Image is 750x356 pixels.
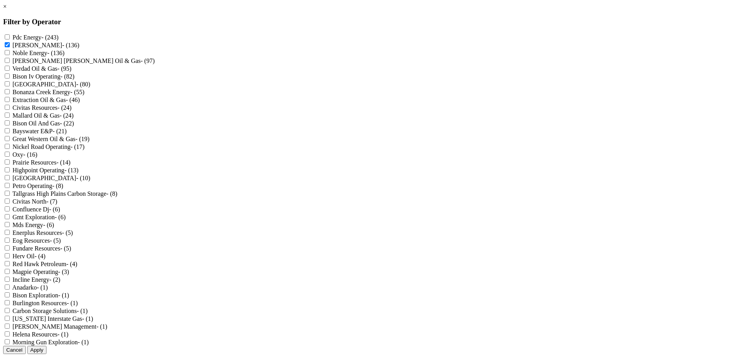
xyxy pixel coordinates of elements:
label: [GEOGRAPHIC_DATA] [12,175,90,181]
span: - (17) [70,143,84,150]
span: - (80) [76,81,90,88]
label: Carbon Storage Solutions [12,308,87,314]
span: - (1) [96,323,107,330]
label: Civitas Resources [12,104,71,111]
label: Morning Gun Exploration [12,339,89,345]
span: - (5) [62,229,73,236]
span: - (2) [49,276,60,283]
span: - (243) [41,34,59,41]
span: - (4) [34,253,45,259]
span: - (8) [106,190,117,197]
span: - (6) [49,206,60,213]
span: - (1) [78,339,89,345]
label: Pdc Energy [12,34,59,41]
span: - (6) [43,222,54,228]
span: - (5) [50,237,61,244]
label: Extraction Oil & Gas [12,97,80,103]
span: - (1) [82,315,93,322]
span: - (1) [37,284,48,291]
label: Enerplus Resources [12,229,73,236]
label: Magpie Operating [12,268,69,275]
label: Verdad Oil & Gas [12,65,71,72]
label: Noble Energy [12,50,64,56]
span: - (1) [77,308,87,314]
h3: Filter by Operator [3,18,747,26]
span: - (22) [60,120,74,127]
span: - (136) [47,50,64,56]
span: - (10) [76,175,90,181]
label: Bonanza Creek Energy [12,89,84,95]
button: Apply [27,346,46,354]
span: - (16) [23,151,37,158]
span: - (95) [57,65,71,72]
label: [US_STATE] Interstate Gas [12,315,93,322]
span: - (14) [56,159,70,166]
label: Gmt Exploration [12,214,66,220]
label: Prairie Resources [12,159,70,166]
button: Cancel [3,346,26,354]
label: Red Hawk Petroleum [12,261,77,267]
label: Mallard Oil & Gas [12,112,73,119]
label: Mds Energy [12,222,54,228]
label: Bison Oil And Gas [12,120,74,127]
label: [PERSON_NAME] [12,42,79,48]
label: Bison Exploration [12,292,69,299]
label: Fundare Resources [12,245,71,252]
label: Great Western Oil & Gas [12,136,89,142]
label: Helena Resources [12,331,68,338]
span: - (97) [141,57,155,64]
span: - (24) [59,112,73,119]
span: - (24) [57,104,71,111]
span: - (136) [62,42,79,48]
label: Oxy [12,151,37,158]
span: - (5) [60,245,71,252]
label: Petro Operating [12,182,63,189]
label: Confluence Dj [12,206,60,213]
span: - (8) [52,182,63,189]
span: - (1) [58,292,69,299]
span: - (7) [46,198,57,205]
span: - (82) [61,73,75,80]
span: - (1) [57,331,68,338]
label: Eog Resources [12,237,61,244]
label: Incline Energy [12,276,60,283]
span: - (13) [64,167,79,174]
label: [GEOGRAPHIC_DATA] [12,81,90,88]
label: Anadarko [12,284,48,291]
label: Burlington Resources [12,300,78,306]
label: Bison Iv Operating [12,73,75,80]
label: Tallgrass High Plains Carbon Storage [12,190,118,197]
span: - (19) [75,136,89,142]
label: [PERSON_NAME] Management [12,323,107,330]
span: - (21) [53,128,67,134]
label: Highpoint Operating [12,167,79,174]
span: - (55) [70,89,84,95]
label: Nickel Road Operating [12,143,84,150]
span: - (3) [58,268,69,275]
a: × [3,3,7,10]
label: Civitas North [12,198,57,205]
label: [PERSON_NAME] [PERSON_NAME] Oil & Gas [12,57,155,64]
label: Bayswater E&P [12,128,67,134]
label: Herv Oil [12,253,45,259]
span: - (4) [66,261,77,267]
span: - (6) [55,214,66,220]
span: - (46) [66,97,80,103]
span: - (1) [67,300,78,306]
